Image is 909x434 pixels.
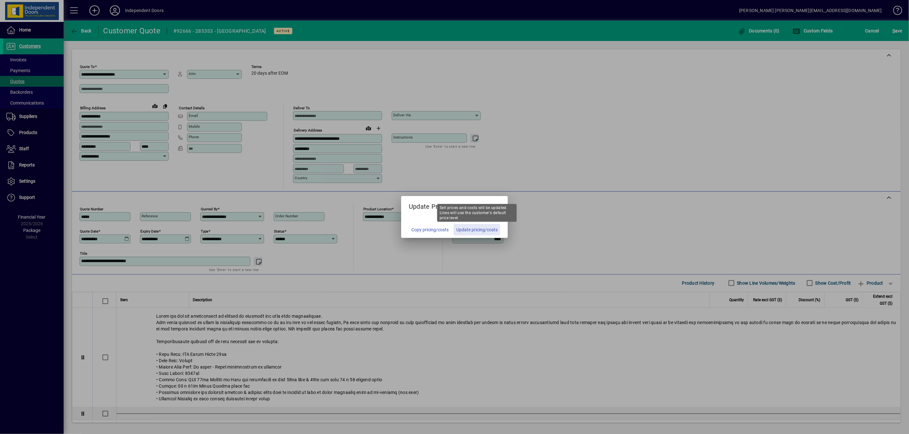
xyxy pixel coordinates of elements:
[401,196,508,214] h5: Update Pricing?
[456,227,498,233] span: Update pricing/costs
[437,204,517,222] div: Sell prices and costs will be updated. Lines will use the customer's default price level.
[411,227,449,233] span: Copy pricing/costs
[409,224,451,235] button: Copy pricing/costs
[454,224,500,235] button: Update pricing/costs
